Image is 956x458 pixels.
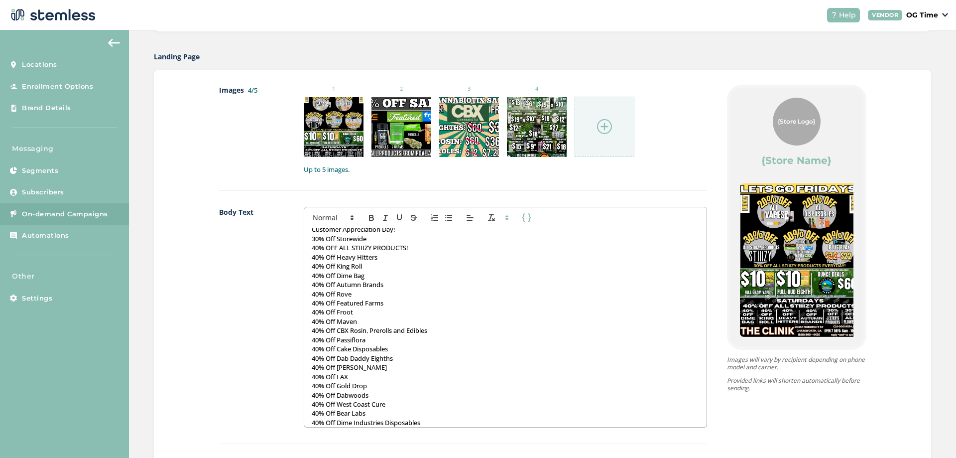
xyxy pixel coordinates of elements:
p: 40% Off Heavy Hitters [312,253,699,262]
p: Provided links will shorten automatically before sending. [727,377,866,392]
p: 40% Off [PERSON_NAME] [312,363,699,372]
p: 40% Off Dime Industries Disposables [312,418,699,427]
label: Images [219,85,284,174]
p: 40% OFF ALL STIIIZY PRODUCTS! [312,243,699,252]
p: OG Time [906,10,938,20]
p: 40% Off Froot [312,307,699,316]
img: icon_down-arrow-small-66adaf34.svg [942,13,948,17]
label: 4/5 [248,86,257,95]
img: logo-dark-0685b13c.svg [8,5,96,25]
span: Subscribers [22,187,64,197]
p: 40% Off Rove [312,290,699,299]
p: 40% Off Dime Bag [312,271,699,280]
p: 40% Off West Coast Cure [312,400,699,409]
span: Enrollment Options [22,82,93,92]
small: 3 [439,85,499,93]
img: 2Q== [304,97,363,157]
span: Automations [22,231,69,241]
span: Help [839,10,856,20]
img: 2Q== [740,183,858,337]
span: On-demand Campaigns [22,209,108,219]
label: Body Text [219,207,284,427]
p: 30% Off Storewide [312,234,699,243]
p: Images will vary by recipient depending on phone model and carrier. [727,356,866,371]
label: Up to 5 images. [304,165,707,175]
p: 40% Off Dab Daddy Eighths [312,354,699,363]
div: VENDOR [868,10,902,20]
p: 40% Off CBX Rosin, Prerolls and Edibles [312,326,699,335]
p: 40% Off Dabwoods [312,391,699,400]
p: 40% Off Gold Drop [312,381,699,390]
p: 40% Off King Roll [312,262,699,271]
img: icon-circle-plus-45441306.svg [597,119,612,134]
p: 40% Off Bear Labs [312,409,699,418]
small: 1 [304,85,363,93]
small: 2 [371,85,431,93]
span: Settings [22,294,52,304]
span: {Store Logo} [778,117,815,126]
label: Landing Page [154,51,200,62]
label: {Store Name} [761,153,832,167]
img: Z [371,97,431,157]
img: Z [507,97,567,157]
p: 40% Off Featured Farms [312,299,699,307]
span: Segments [22,166,58,176]
span: Brand Details [22,103,71,113]
button: Item 3 [812,343,827,358]
p: 40% Off Passiflora [312,335,699,344]
p: 40% Off Maven [312,317,699,326]
button: Item 2 [797,343,812,358]
p: 40% Off Cake Disposables [312,344,699,353]
img: icon-help-white-03924b79.svg [831,12,837,18]
iframe: Chat Widget [906,410,956,458]
button: Item 1 [782,343,797,358]
p: 40% Off LAX [312,372,699,381]
p: 40% Off Autumn Brands [312,280,699,289]
small: 4 [507,85,567,93]
img: 9k= [439,97,499,157]
p: Customer Appreciation Day! [312,225,699,234]
span: Locations [22,60,57,70]
img: icon-arrow-back-accent-c549486e.svg [108,39,120,47]
button: Item 0 [767,343,782,358]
